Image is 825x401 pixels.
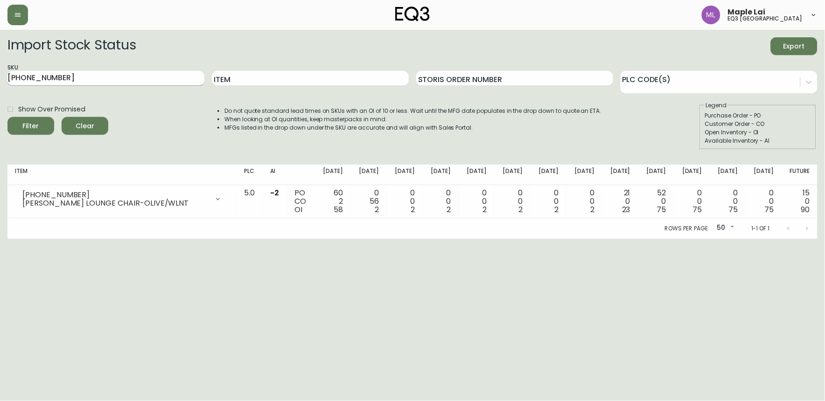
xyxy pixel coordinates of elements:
li: When looking at OI quantities, keep masterpacks in mind. [224,115,601,124]
th: [DATE] [458,165,494,185]
img: logo [395,7,430,21]
span: 2 [482,204,487,215]
th: [DATE] [674,165,710,185]
div: [PERSON_NAME] LOUNGE CHAIR-OLIVE/WLNT [22,199,209,207]
p: 1-1 of 1 [751,224,770,233]
span: 2 [447,204,451,215]
div: 15 0 [789,189,810,214]
span: 2 [375,204,379,215]
span: 2 [411,204,415,215]
button: Clear [62,117,108,135]
div: Open Inventory - OI [705,128,811,137]
div: 0 0 [502,189,523,214]
th: [DATE] [422,165,458,185]
div: [PHONE_NUMBER][PERSON_NAME] LOUNGE CHAIR-OLIVE/WLNT [15,189,229,209]
th: [DATE] [746,165,782,185]
th: [DATE] [530,165,566,185]
div: 0 0 [717,189,738,214]
div: Purchase Order - PO [705,111,811,120]
th: [DATE] [710,165,746,185]
th: PLC [237,165,263,185]
th: [DATE] [638,165,674,185]
span: OI [295,204,303,215]
div: Customer Order - CO [705,120,811,128]
span: 75 [729,204,738,215]
div: Filter [23,120,39,132]
span: 75 [693,204,702,215]
div: 0 0 [430,189,451,214]
div: PO CO [295,189,308,214]
div: 0 0 [681,189,702,214]
span: 58 [334,204,343,215]
th: [DATE] [386,165,422,185]
div: Available Inventory - AI [705,137,811,145]
td: 5.0 [237,185,263,218]
span: 23 [622,204,630,215]
li: MFGs listed in the drop down under the SKU are accurate and will align with Sales Portal. [224,124,601,132]
legend: Legend [705,101,728,110]
div: [PHONE_NUMBER] [22,191,209,199]
th: [DATE] [315,165,350,185]
th: [DATE] [602,165,638,185]
span: Show Over Promised [18,104,85,114]
div: 50 [713,221,736,236]
button: Filter [7,117,54,135]
span: Maple Lai [728,8,766,16]
span: -2 [270,187,279,198]
h5: eq3 [GEOGRAPHIC_DATA] [728,16,803,21]
img: 61e28cffcf8cc9f4e300d877dd684943 [702,6,720,24]
span: 2 [554,204,559,215]
div: 0 56 [358,189,379,214]
li: Do not quote standard lead times on SKUs with an OI of 10 or less. Wait until the MFG date popula... [224,107,601,115]
p: Rows per page: [665,224,709,233]
th: [DATE] [494,165,530,185]
th: [DATE] [350,165,386,185]
div: 0 0 [753,189,774,214]
th: Future [782,165,818,185]
div: 0 0 [573,189,594,214]
h2: Import Stock Status [7,37,136,55]
span: 90 [801,204,810,215]
span: 2 [518,204,523,215]
span: Clear [69,120,101,132]
th: Item [7,165,237,185]
span: 75 [657,204,666,215]
th: AI [263,165,287,185]
div: 60 2 [322,189,343,214]
th: [DATE] [566,165,602,185]
span: 75 [765,204,774,215]
div: 0 0 [466,189,487,214]
div: 0 0 [394,189,415,214]
div: 21 0 [609,189,630,214]
button: Export [771,37,818,55]
span: Export [778,41,810,52]
div: 52 0 [645,189,666,214]
div: 0 0 [538,189,559,214]
span: 2 [590,204,594,215]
